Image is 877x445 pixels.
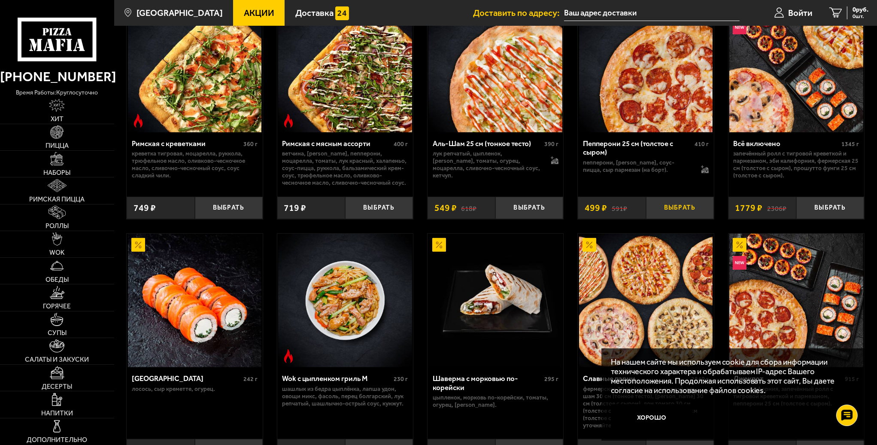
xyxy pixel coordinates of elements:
[428,234,563,368] a: АкционныйШаверма с морковью по-корейски
[49,249,64,256] span: WOK
[128,234,262,368] img: Филадельфия
[733,139,839,148] div: Всё включено
[25,356,89,363] span: Салаты и закуски
[244,9,274,17] span: Акции
[42,383,72,390] span: Десерты
[43,303,71,310] span: Горячее
[788,9,812,17] span: Войти
[27,436,87,443] span: Дополнительно
[433,139,542,148] div: Аль-Шам 25 см (тонкое тесто)
[132,385,258,393] p: лосось, Сыр креметте, огурец.
[345,197,413,219] button: Выбрать
[495,197,563,219] button: Выбрать
[611,404,693,432] button: Хорошо
[48,329,67,336] span: Супы
[127,234,262,368] a: АкционныйФиладельфия
[46,222,69,229] span: Роллы
[335,6,349,20] img: 15daf4d41897b9f0e9f617042186c801.svg
[46,142,69,149] span: Пицца
[132,139,241,148] div: Римская с креветками
[564,5,740,21] input: Ваш адрес доставки
[46,276,69,283] span: Обеды
[282,374,391,383] div: Wok с цыпленком гриль M
[131,114,145,128] img: Острое блюдо
[132,150,258,179] p: креветка тигровая, моцарелла, руккола, трюфельное масло, оливково-чесночное масло, сливочно-чесно...
[43,169,70,176] span: Наборы
[729,234,863,368] img: Джекпот
[733,150,859,179] p: Запечённый ролл с тигровой креветкой и пармезаном, Эби Калифорния, Фермерская 25 см (толстое с сы...
[394,140,408,148] span: 400 г
[195,197,263,219] button: Выбрать
[284,203,306,212] span: 719 ₽
[841,140,859,148] span: 1345 г
[282,114,295,128] img: Острое блюдо
[433,374,542,392] div: Шаверма с морковью по-корейски
[579,234,713,368] img: Славные парни
[612,203,627,212] s: 591 ₽
[473,9,564,17] span: Доставить по адресу:
[853,14,868,19] span: 0 шт.
[433,394,558,408] p: цыпленок, морковь по-корейски, томаты, огурец, [PERSON_NAME].
[853,6,868,13] span: 0 руб.
[282,385,408,407] p: шашлык из бедра цыплёнка, лапша удон, овощи микс, фасоль, перец болгарский, лук репчатый, шашлычн...
[544,375,558,383] span: 295 г
[583,385,709,429] p: Фермерская 30 см (толстое с сыром), Аль-Шам 30 см (тонкое тесто), [PERSON_NAME] 30 см (толстое с ...
[432,238,446,252] img: Акционный
[243,140,258,148] span: 360 г
[583,238,596,252] img: Акционный
[695,140,709,148] span: 410 г
[282,139,391,148] div: Римская с мясным ассорти
[282,349,295,363] img: Острое блюдо
[243,375,258,383] span: 242 г
[585,203,607,212] span: 499 ₽
[29,196,85,203] span: Римская пицца
[583,159,692,174] p: пепперони, [PERSON_NAME], соус-пицца, сыр пармезан (на борт).
[394,375,408,383] span: 230 г
[295,9,334,17] span: Доставка
[277,234,413,368] a: Острое блюдоWok с цыпленком гриль M
[544,140,558,148] span: 390 г
[583,139,692,157] div: Пепперони 25 см (толстое с сыром)
[433,150,542,179] p: лук репчатый, цыпленок, [PERSON_NAME], томаты, огурец, моцарелла, сливочно-чесночный соус, кетчуп.
[646,197,714,219] button: Выбрать
[132,374,241,383] div: [GEOGRAPHIC_DATA]
[767,203,786,212] s: 2306 ₽
[428,234,562,368] img: Шаверма с морковью по-корейски
[583,374,689,383] div: Славные парни
[51,116,64,122] span: Хит
[735,203,763,212] span: 1779 ₽
[278,234,412,368] img: Wok с цыпленком гриль M
[434,203,457,212] span: 549 ₽
[733,256,747,270] img: Новинка
[733,21,747,34] img: Новинка
[578,234,713,368] a: АкционныйСлавные парни
[796,197,864,219] button: Выбрать
[461,203,477,212] s: 618 ₽
[282,150,408,186] p: ветчина, [PERSON_NAME], пепперони, моцарелла, томаты, лук красный, халапеньо, соус-пицца, руккола...
[134,203,156,212] span: 749 ₽
[137,9,223,17] span: [GEOGRAPHIC_DATA]
[131,238,145,252] img: Акционный
[728,234,864,368] a: АкционныйНовинкаДжекпот
[611,357,850,395] p: На нашем сайте мы используем cookie для сбора информации технического характера и обрабатываем IP...
[733,238,747,252] img: Акционный
[41,410,73,417] span: Напитки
